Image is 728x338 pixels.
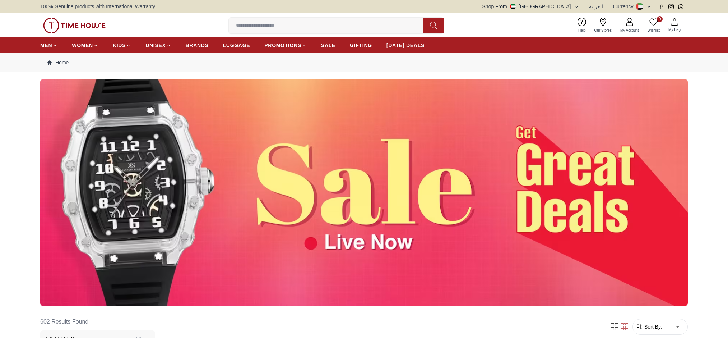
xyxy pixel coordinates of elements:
nav: Breadcrumb [40,53,688,72]
div: Currency [613,3,636,10]
span: [DATE] DEALS [386,42,425,49]
span: | [654,3,656,10]
span: Help [575,28,589,33]
a: SALE [321,39,335,52]
button: My Bag [664,17,685,34]
a: Instagram [668,4,674,9]
a: Whatsapp [678,4,683,9]
a: PROMOTIONS [264,39,307,52]
a: UNISEX [145,39,171,52]
a: MEN [40,39,57,52]
a: [DATE] DEALS [386,39,425,52]
span: PROMOTIONS [264,42,301,49]
span: Sort By: [643,323,662,330]
span: LUGGAGE [223,42,250,49]
a: 0Wishlist [643,16,664,35]
a: GIFTING [350,39,372,52]
button: Sort By: [636,323,662,330]
a: Help [574,16,590,35]
a: BRANDS [186,39,209,52]
a: Home [47,59,69,66]
button: العربية [589,3,603,10]
a: LUGGAGE [223,39,250,52]
span: My Account [617,28,642,33]
button: Shop From[GEOGRAPHIC_DATA] [482,3,579,10]
a: Our Stores [590,16,616,35]
span: BRANDS [186,42,209,49]
a: Facebook [659,4,664,9]
span: GIFTING [350,42,372,49]
img: ... [43,18,106,33]
a: KIDS [113,39,131,52]
span: Wishlist [645,28,663,33]
img: United Arab Emirates [510,4,516,9]
span: SALE [321,42,335,49]
h6: 602 Results Found [40,313,155,330]
span: MEN [40,42,52,49]
span: KIDS [113,42,126,49]
span: UNISEX [145,42,166,49]
a: WOMEN [72,39,98,52]
img: ... [40,79,688,306]
span: My Bag [666,27,683,32]
span: Our Stores [592,28,615,33]
span: 100% Genuine products with International Warranty [40,3,155,10]
span: | [584,3,585,10]
span: WOMEN [72,42,93,49]
span: | [607,3,609,10]
span: 0 [657,16,663,22]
